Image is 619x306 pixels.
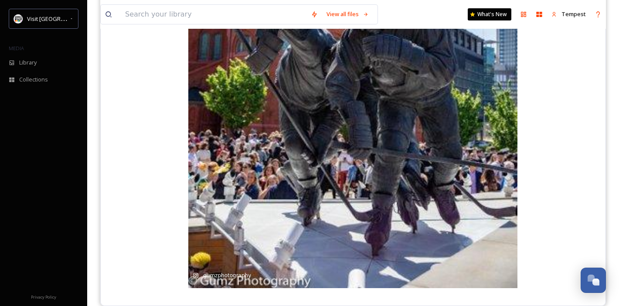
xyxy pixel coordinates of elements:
a: Privacy Policy [31,291,56,302]
a: View all files [322,6,373,23]
span: Tempest [561,10,586,18]
span: Library [19,58,37,67]
a: What's New [468,8,511,20]
span: Visit [GEOGRAPHIC_DATA] [27,14,95,23]
span: MEDIA [9,45,24,51]
span: Privacy Policy [31,294,56,300]
img: unnamed.jpg [14,14,23,23]
input: Search your library [121,5,306,24]
span: Collections [19,75,48,84]
button: Open Chat [581,268,606,293]
a: Tempest [547,6,590,23]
